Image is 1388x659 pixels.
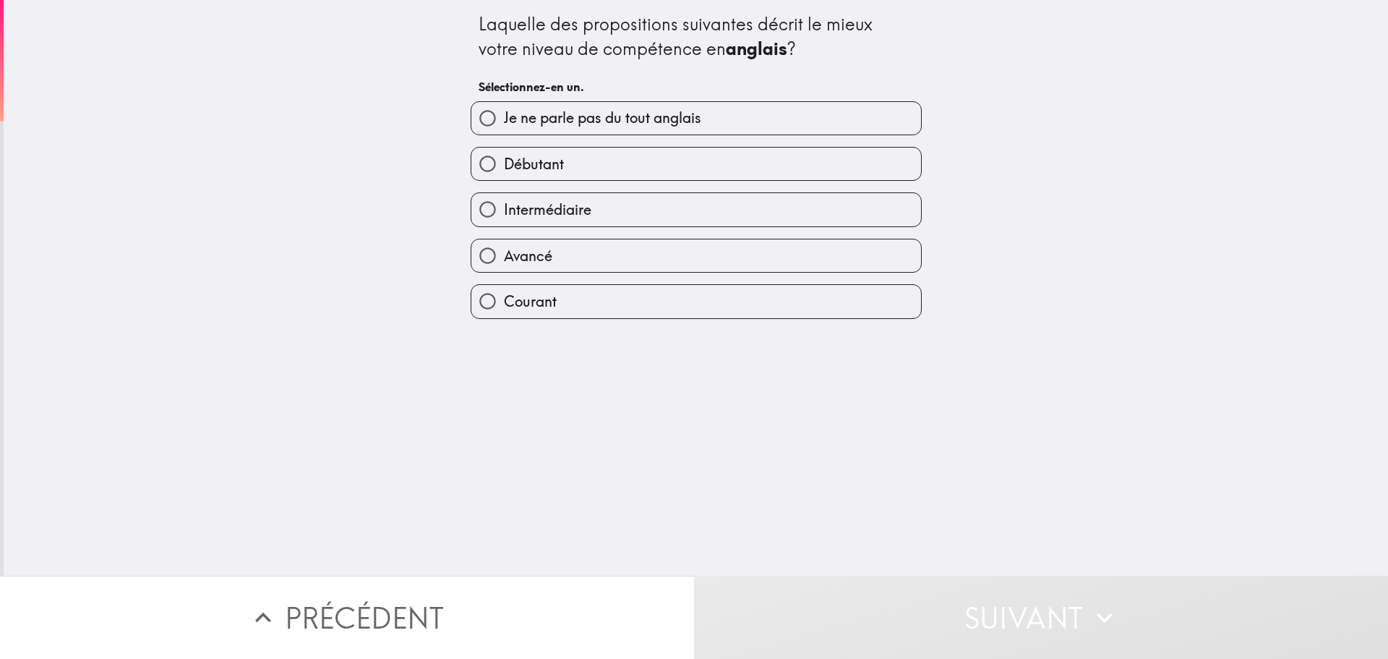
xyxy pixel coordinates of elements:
[726,38,787,59] b: anglais
[471,285,921,318] button: Courant
[471,193,921,226] button: Intermédiaire
[471,102,921,135] button: Je ne parle pas du tout anglais
[479,12,914,61] div: Laquelle des propositions suivantes décrit le mieux votre niveau de compétence en ?
[504,108,701,128] span: Je ne parle pas du tout anglais
[479,79,914,95] h6: Sélectionnez-en un.
[504,292,557,312] span: Courant
[504,154,564,174] span: Débutant
[694,576,1388,659] button: Suivant
[504,246,552,266] span: Avancé
[471,239,921,272] button: Avancé
[504,200,591,220] span: Intermédiaire
[471,148,921,180] button: Débutant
